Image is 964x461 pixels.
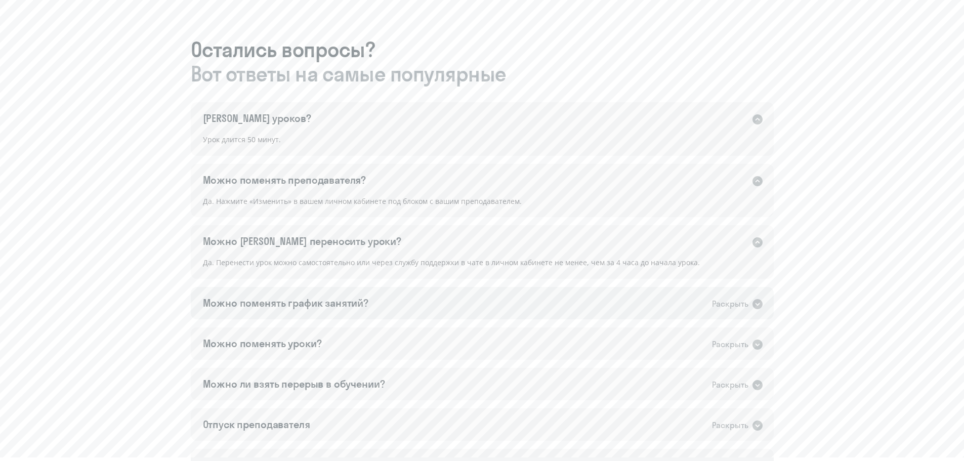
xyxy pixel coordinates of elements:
[712,339,748,349] font: Раскрыть
[712,420,748,430] font: Раскрыть
[203,235,401,247] font: Можно [PERSON_NAME] переносить уроки?
[712,380,748,390] font: Раскрыть
[191,37,375,62] font: Остались вопросы?
[712,299,748,309] font: Раскрыть
[203,378,385,390] font: Можно ли взять перерыв в обучении?
[203,337,322,350] font: Можно поменять уроки?
[203,174,366,186] font: Можно поменять преподавателя?
[191,61,507,87] font: Вот ответы на самые популярные
[203,297,369,309] font: Можно поменять график занятий?
[203,258,700,267] font: Да. Перенести урок можно самостоятельно или через службу поддержки в чате в личном кабинете не ме...
[203,112,311,124] font: [PERSON_NAME] уроков?
[203,135,281,144] font: Урок длится 50 минут.
[203,418,310,431] font: Отпуск преподавателя
[203,196,522,206] font: Да. Нажмите «Изменить» в вашем личном кабинете под блоком с вашим преподавателем.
